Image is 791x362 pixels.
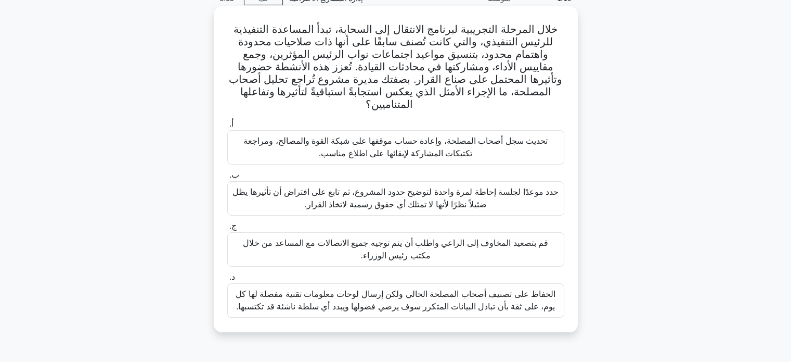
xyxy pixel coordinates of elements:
font: الحفاظ على تصنيف أصحاب المصلحة الحالي ولكن إرسال لوحات معلومات تقنية مفصلة لها كل يوم، على ثقة بأ... [236,290,555,311]
font: خلال المرحلة التجريبية لبرنامج الانتقال إلى السحابة، تبدأ المساعدة التنفيذية للرئيس التنفيذي، وال... [229,23,562,110]
font: د. [229,272,235,281]
font: تحديث سجل أصحاب المصلحة، وإعادة حساب موقفها على شبكة القوة والمصالح، ومراجعة تكتيكات المشاركة لإب... [243,136,548,158]
font: ب. [229,170,239,179]
font: حدد موعدًا لجلسة إحاطة لمرة واحدة لتوضيح حدود المشروع، ثم تابع على افتراض أن تأثيرها يظل ضئيلاً ن... [232,188,559,209]
font: ج. [229,221,237,230]
font: قم بتصعيد المخاوف إلى الراعي واطلب أن يتم توجيه جميع الاتصالات مع المساعد من خلال مكتب رئيس الوزراء. [243,239,548,260]
font: أ. [229,119,234,128]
